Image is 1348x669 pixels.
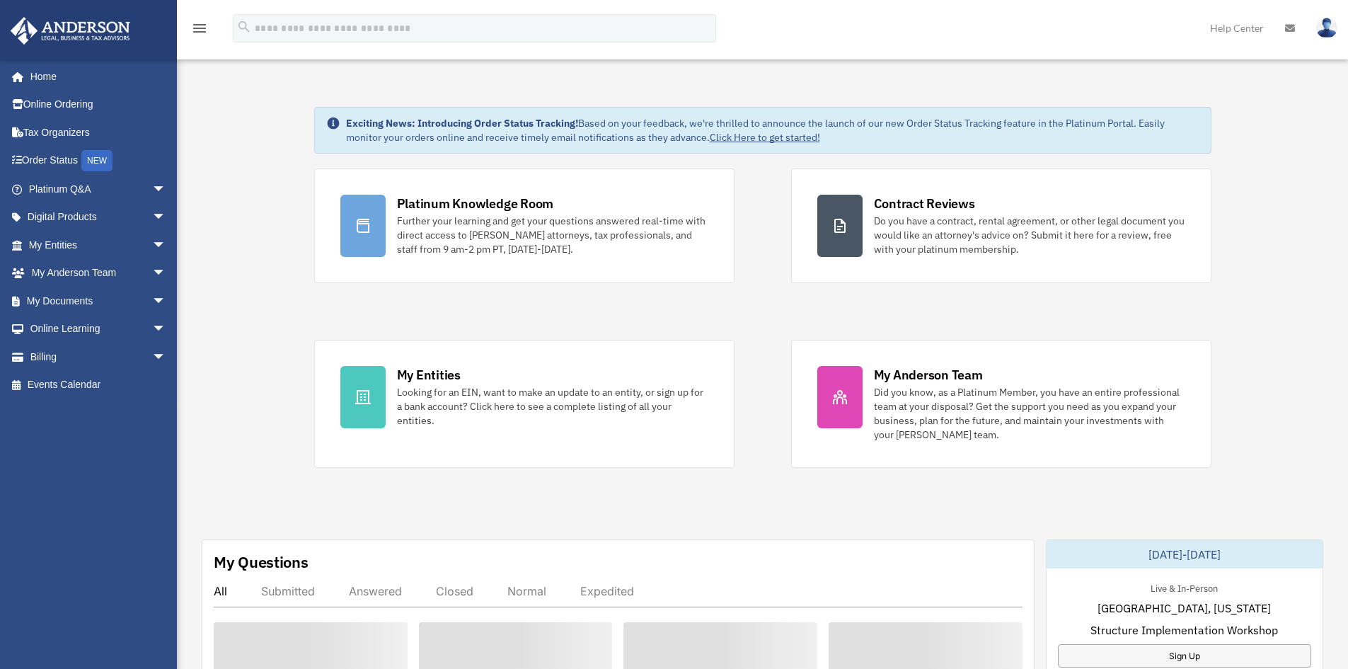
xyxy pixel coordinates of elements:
[349,584,402,598] div: Answered
[10,91,188,119] a: Online Ordering
[1139,580,1229,595] div: Live & In-Person
[236,19,252,35] i: search
[10,259,188,287] a: My Anderson Teamarrow_drop_down
[507,584,546,598] div: Normal
[10,287,188,315] a: My Documentsarrow_drop_down
[214,551,309,573] div: My Questions
[874,214,1185,256] div: Do you have a contract, rental agreement, or other legal document you would like an attorney's ad...
[1316,18,1337,38] img: User Pic
[874,195,975,212] div: Contract Reviews
[436,584,473,598] div: Closed
[10,147,188,176] a: Order StatusNEW
[10,62,180,91] a: Home
[346,116,1199,144] div: Based on your feedback, we're thrilled to announce the launch of our new Order Status Tracking fe...
[10,203,188,231] a: Digital Productsarrow_drop_down
[191,20,208,37] i: menu
[214,584,227,598] div: All
[10,231,188,259] a: My Entitiesarrow_drop_down
[152,231,180,260] span: arrow_drop_down
[81,150,113,171] div: NEW
[791,168,1211,283] a: Contract Reviews Do you have a contract, rental agreement, or other legal document you would like...
[874,366,983,384] div: My Anderson Team
[152,175,180,204] span: arrow_drop_down
[10,118,188,147] a: Tax Organizers
[314,340,735,468] a: My Entities Looking for an EIN, want to make an update to an entity, or sign up for a bank accoun...
[314,168,735,283] a: Platinum Knowledge Room Further your learning and get your questions answered real-time with dire...
[152,315,180,344] span: arrow_drop_down
[10,343,188,371] a: Billingarrow_drop_down
[1098,600,1271,617] span: [GEOGRAPHIC_DATA], [US_STATE]
[152,203,180,232] span: arrow_drop_down
[346,117,578,130] strong: Exciting News: Introducing Order Status Tracking!
[1047,540,1323,568] div: [DATE]-[DATE]
[580,584,634,598] div: Expedited
[397,385,708,428] div: Looking for an EIN, want to make an update to an entity, or sign up for a bank account? Click her...
[152,343,180,372] span: arrow_drop_down
[397,366,461,384] div: My Entities
[10,175,188,203] a: Platinum Q&Aarrow_drop_down
[261,584,315,598] div: Submitted
[397,214,708,256] div: Further your learning and get your questions answered real-time with direct access to [PERSON_NAM...
[10,315,188,343] a: Online Learningarrow_drop_down
[791,340,1211,468] a: My Anderson Team Did you know, as a Platinum Member, you have an entire professional team at your...
[6,17,134,45] img: Anderson Advisors Platinum Portal
[397,195,554,212] div: Platinum Knowledge Room
[874,385,1185,442] div: Did you know, as a Platinum Member, you have an entire professional team at your disposal? Get th...
[1058,644,1311,668] a: Sign Up
[152,259,180,288] span: arrow_drop_down
[710,131,820,144] a: Click Here to get started!
[1090,622,1278,639] span: Structure Implementation Workshop
[10,371,188,399] a: Events Calendar
[152,287,180,316] span: arrow_drop_down
[191,25,208,37] a: menu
